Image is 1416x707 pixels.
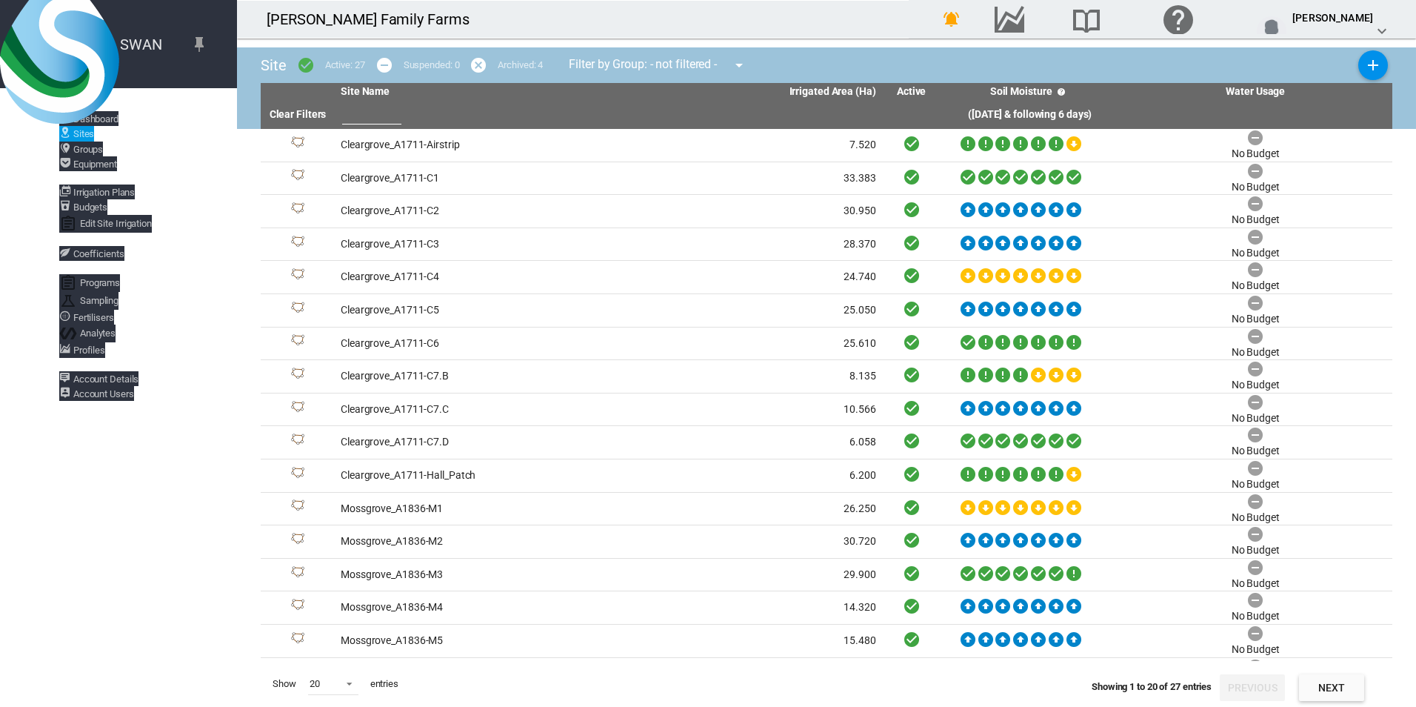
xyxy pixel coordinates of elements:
[608,294,881,327] td: 25.050
[1052,83,1070,101] md-icon: icon-help-circle
[289,202,307,220] img: 1.svg
[267,368,329,385] div: Site Id: 39629
[404,59,460,72] div: Suspended: 0
[267,268,329,286] div: Site Id: 38173
[73,388,134,399] span: Account Users
[937,4,966,34] button: icon-bell-ring
[261,658,1392,691] tr: Site Id: 38182 Mossgrove_A1836-M6 29.660 No Budget
[59,386,134,401] a: Account Users
[608,658,881,691] td: 29.660
[310,678,320,689] div: 20
[335,129,608,162] td: Cleargrove_A1711-Airstrip
[335,459,608,492] td: Cleargrove_A1711-Hall_Patch
[267,467,329,485] div: Site Id: 38171
[1160,10,1196,28] md-icon: Click here for help
[120,34,162,55] span: SWAN
[1232,643,1280,657] div: No Budget
[1232,147,1280,162] div: No Budget
[1232,609,1280,624] div: No Budget
[335,261,608,293] td: Cleargrove_A1711-C4
[59,199,107,214] a: Budgets
[375,56,393,74] md-icon: icon-minus-circle
[30,233,60,245] span: CROPS
[59,246,124,261] a: Coefficients
[608,195,881,228] td: 30.950
[261,625,1392,658] tr: Site Id: 38192 Mossgrove_A1836-M5 15.480 No Budget
[608,228,881,261] td: 28.370
[1364,56,1382,74] md-icon: icon-plus
[59,292,118,310] a: Sampling
[289,566,307,584] img: 1.svg
[267,632,329,650] div: Site Id: 38192
[261,525,1392,559] tr: Site Id: 38184 Mossgrove_A1836-M2 30.720 No Budget
[335,162,608,195] td: Cleargrove_A1711-C1
[73,159,117,170] span: Equipment
[335,195,608,228] td: Cleargrove_A1711-C2
[261,228,1392,262] tr: Site Id: 38161 Cleargrove_A1711-C3 28.370 No Budget
[73,312,114,323] span: Fertilisers
[335,426,608,459] td: Cleargrove_A1711-C7.D
[724,50,754,80] button: icon-menu-down
[1232,411,1280,426] div: No Budget
[289,169,307,187] img: 1.svg
[73,248,124,259] span: Coefficients
[1232,246,1280,261] div: No Budget
[608,625,881,657] td: 15.480
[267,236,329,253] div: Site Id: 38161
[1232,577,1280,591] div: No Budget
[335,625,608,657] td: Mossgrove_A1836-M5
[73,128,95,139] span: Sites
[335,394,608,426] td: Cleargrove_A1711-C7.C
[261,426,1392,459] tr: Site Id: 39631 Cleargrove_A1711-C7.D 6.058 No Budget
[608,129,881,162] td: 7.520
[73,187,135,198] span: Irrigation Plans
[267,334,329,352] div: Site Id: 38170
[1292,4,1373,31] div: [PERSON_NAME]
[80,277,120,288] span: Programs
[558,50,758,80] div: Filter by Group: - not filtered -
[608,559,881,591] td: 29.900
[1232,511,1280,525] div: No Budget
[335,658,608,691] td: Mossgrove_A1836-M6
[289,236,307,253] img: 1.svg
[289,268,307,286] img: 1.svg
[608,426,881,459] td: 6.058
[289,368,307,385] img: 1.svg
[73,345,105,356] span: Profiles
[608,493,881,525] td: 26.250
[261,459,1392,493] tr: Site Id: 38171 Cleargrove_A1711-Hall_Patch 6.200 No Budget
[267,169,329,187] div: Site Id: 38164
[261,195,1392,228] tr: Site Id: 38162 Cleargrove_A1711-C2 30.950 No Budget
[267,9,469,30] div: [PERSON_NAME] Family Farms
[943,10,961,28] md-icon: icon-bell-ring
[608,459,881,492] td: 6.200
[1232,213,1280,228] div: No Budget
[261,559,1392,592] tr: Site Id: 38183 Mossgrove_A1836-M3 29.900 No Budget
[335,591,608,624] td: Mossgrove_A1836-M4
[608,162,881,195] td: 33.383
[59,126,94,141] a: Sites
[1232,345,1280,360] div: No Budget
[267,533,329,551] div: Site Id: 38184
[59,342,105,357] a: Profiles
[992,10,1027,28] md-icon: Go to the Data Hub
[73,374,139,385] span: Account Details
[267,599,329,617] div: Site Id: 38191
[261,591,1392,625] tr: Site Id: 38191 Mossgrove_A1836-M4 14.320 No Budget
[289,467,307,485] img: 1.svg
[335,228,608,261] td: Cleargrove_A1711-C3
[498,59,543,72] div: Archived: 4
[267,136,329,154] div: Site Id: 38160
[1232,477,1280,492] div: No Budget
[1220,674,1285,701] button: Previous
[335,294,608,327] td: Cleargrove_A1711-C5
[730,56,748,74] md-icon: icon-menu-down
[80,218,152,229] span: Edit Site Irrigation
[30,359,107,370] span: ADMINISTRATION
[261,261,1392,294] tr: Site Id: 38173 Cleargrove_A1711-C4 24.740 No Budget
[1232,378,1280,393] div: No Budget
[261,394,1392,427] tr: Site Id: 39630 Cleargrove_A1711-C7.C 10.566 No Budget
[289,136,307,154] img: 1.svg
[267,302,329,319] div: Site Id: 38172
[59,274,120,292] a: Programs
